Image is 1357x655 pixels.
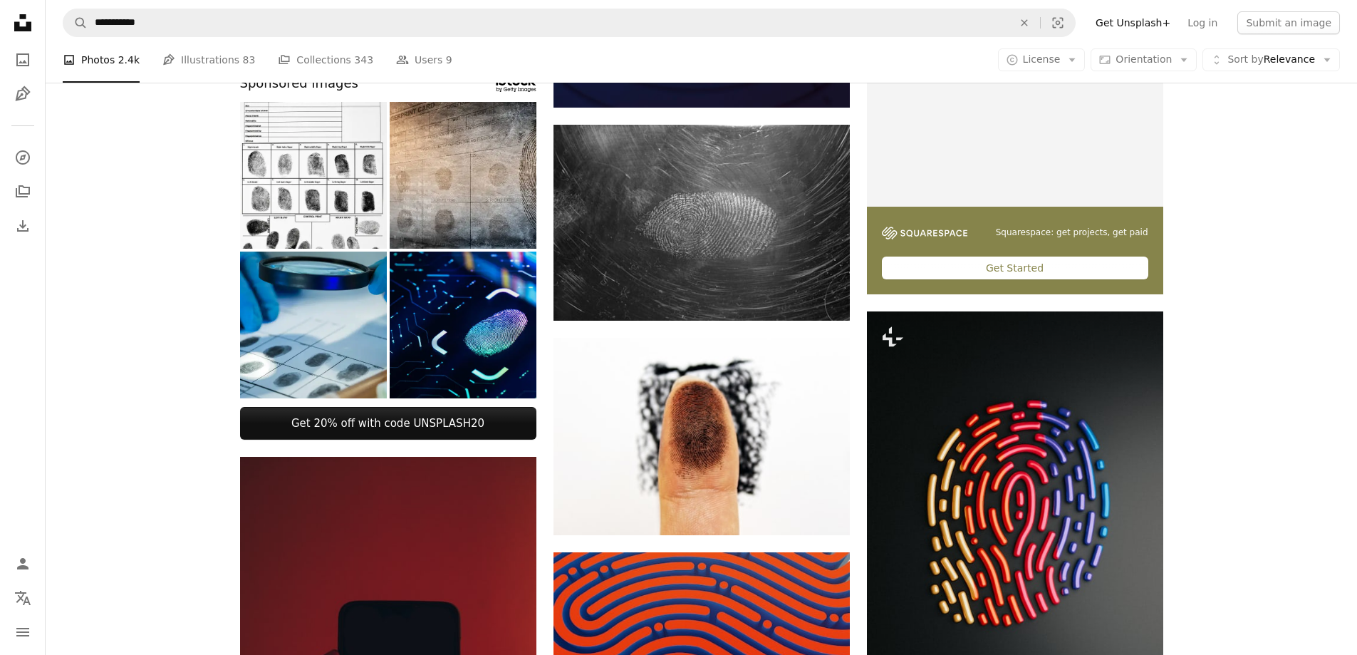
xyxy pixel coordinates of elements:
[9,143,37,172] a: Explore
[354,52,373,68] span: 343
[1041,9,1075,36] button: Visual search
[998,48,1086,71] button: License
[240,102,387,249] img: An authentic form of fingerprints
[390,102,536,249] img: Investigation and fingerprint police form. Background on the theme of crime, police, fbi, detecti...
[1202,48,1340,71] button: Sort byRelevance
[9,212,37,240] a: Download History
[1227,53,1315,67] span: Relevance
[9,80,37,108] a: Illustrations
[553,430,850,443] a: a close-up of a match
[553,338,850,535] img: a close-up of a match
[240,252,387,398] img: Forensic science
[1116,53,1172,65] span: Orientation
[9,550,37,578] a: Log in / Sign up
[1023,53,1061,65] span: License
[1087,11,1179,34] a: Get Unsplash+
[63,9,1076,37] form: Find visuals sitewide
[243,52,256,68] span: 83
[162,37,255,83] a: Illustrations 83
[396,37,452,83] a: Users 9
[553,125,850,321] img: black and white round textile
[553,639,850,651] a: background pattern
[240,407,536,440] a: Get 20% off with code UNSPLASH20
[1091,48,1197,71] button: Orientation
[1179,11,1226,34] a: Log in
[9,584,37,612] button: Language
[278,37,373,83] a: Collections 343
[390,252,536,398] img: Fingerprint Biometric Authentication Button. Digital Security Concept
[446,52,452,68] span: 9
[867,504,1163,517] a: a circular object with a question mark in the middle of it
[240,73,358,94] span: Sponsored images
[882,227,967,239] img: file-1747939142011-51e5cc87e3c9
[1227,53,1263,65] span: Sort by
[882,257,1148,279] div: Get Started
[9,177,37,206] a: Collections
[1237,11,1340,34] button: Submit an image
[553,216,850,229] a: black and white round textile
[9,9,37,40] a: Home — Unsplash
[996,227,1148,239] span: Squarespace: get projects, get paid
[9,618,37,646] button: Menu
[1009,9,1040,36] button: Clear
[63,9,88,36] button: Search Unsplash
[9,46,37,74] a: Photos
